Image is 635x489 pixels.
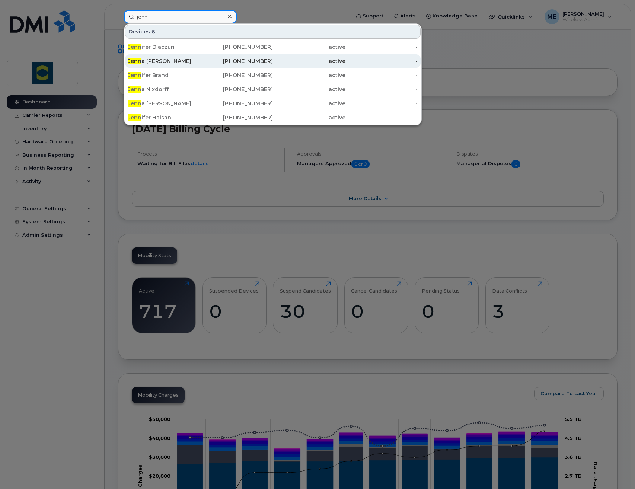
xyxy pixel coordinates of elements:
a: Jennifer Brand[PHONE_NUMBER]active- [125,68,421,82]
a: Jennifer Haisan[PHONE_NUMBER]active- [125,111,421,124]
a: Jenna Nixdorff[PHONE_NUMBER]active- [125,83,421,96]
avayaelement: [PHONE_NUMBER] [223,72,273,79]
div: - [345,100,418,107]
span: Jenn [128,86,141,93]
span: Jenn [128,44,141,50]
span: Jenn [128,100,141,107]
div: Devices [125,25,421,39]
div: ifer Haisan [128,114,201,121]
a: Jennifer Diaczun[PHONE_NUMBER]active- [125,40,421,54]
span: Jenn [128,58,141,64]
avayaelement: [PHONE_NUMBER] [223,86,273,93]
avayaelement: [PHONE_NUMBER] [223,114,273,121]
div: - [345,114,418,121]
span: Jenn [128,72,141,79]
div: a [PERSON_NAME] [128,57,201,65]
div: active [273,114,345,121]
avayaelement: [PHONE_NUMBER] [223,44,273,50]
div: - [345,57,418,65]
div: - [345,86,418,93]
a: Jenna [PERSON_NAME][PHONE_NUMBER]active- [125,54,421,68]
span: Jenn [128,114,141,121]
div: active [273,100,345,107]
div: active [273,86,345,93]
div: active [273,43,345,51]
div: - [345,43,418,51]
avayaelement: [PHONE_NUMBER] [223,100,273,107]
div: ifer Brand [128,71,201,79]
div: active [273,71,345,79]
div: ifer Diaczun [128,43,201,51]
div: a Nixdorff [128,86,201,93]
a: Jenna [PERSON_NAME][PHONE_NUMBER]active- [125,97,421,110]
span: 6 [151,28,155,35]
div: active [273,57,345,65]
div: a [PERSON_NAME] [128,100,201,107]
div: - [345,71,418,79]
avayaelement: [PHONE_NUMBER] [223,58,273,64]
